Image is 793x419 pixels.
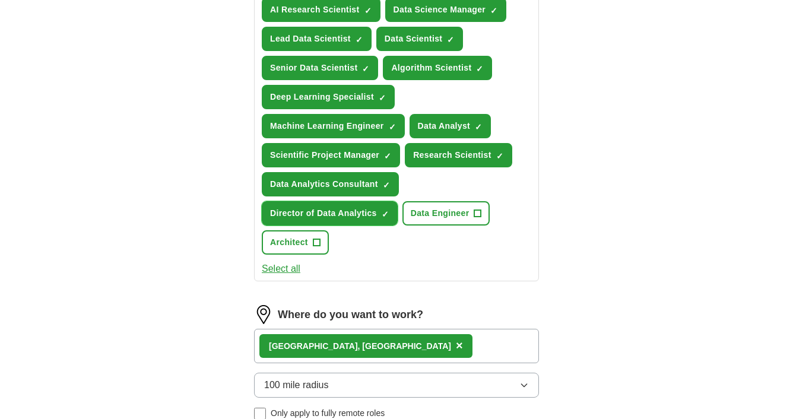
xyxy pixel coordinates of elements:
[262,56,378,80] button: Senior Data Scientist✓
[418,120,471,132] span: Data Analyst
[270,33,351,45] span: Lead Data Scientist
[270,62,357,74] span: Senior Data Scientist
[278,307,423,323] label: Where do you want to work?
[456,339,463,352] span: ×
[475,122,482,132] span: ✓
[383,56,492,80] button: Algorithm Scientist✓
[405,143,512,167] button: Research Scientist✓
[269,340,451,353] div: [GEOGRAPHIC_DATA], [GEOGRAPHIC_DATA]
[383,180,390,190] span: ✓
[456,337,463,355] button: ×
[254,305,273,324] img: location.png
[262,85,395,109] button: Deep Learning Specialist✓
[385,33,443,45] span: Data Scientist
[476,64,483,74] span: ✓
[364,6,372,15] span: ✓
[262,230,329,255] button: Architect
[270,178,378,191] span: Data Analytics Consultant
[389,122,396,132] span: ✓
[413,149,491,161] span: Research Scientist
[262,262,300,276] button: Select all
[490,6,497,15] span: ✓
[379,93,386,103] span: ✓
[447,35,454,45] span: ✓
[376,27,464,51] button: Data Scientist✓
[270,149,379,161] span: Scientific Project Manager
[356,35,363,45] span: ✓
[270,91,374,103] span: Deep Learning Specialist
[270,120,384,132] span: Machine Learning Engineer
[262,27,372,51] button: Lead Data Scientist✓
[496,151,503,161] span: ✓
[391,62,471,74] span: Algorithm Scientist
[262,172,399,196] button: Data Analytics Consultant✓
[270,236,308,249] span: Architect
[262,201,398,226] button: Director of Data Analytics✓
[411,207,470,220] span: Data Engineer
[254,373,539,398] button: 100 mile radius
[264,378,329,392] span: 100 mile radius
[410,114,491,138] button: Data Analyst✓
[384,151,391,161] span: ✓
[262,114,405,138] button: Machine Learning Engineer✓
[394,4,486,16] span: Data Science Manager
[382,209,389,219] span: ✓
[362,64,369,74] span: ✓
[270,207,377,220] span: Director of Data Analytics
[262,143,400,167] button: Scientific Project Manager✓
[270,4,360,16] span: AI Research Scientist
[402,201,490,226] button: Data Engineer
